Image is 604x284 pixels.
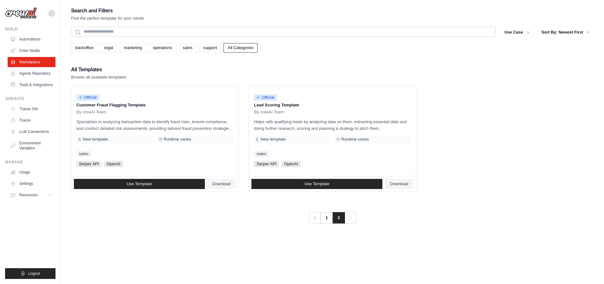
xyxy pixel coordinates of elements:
span: Official [76,94,99,101]
a: Use Template [74,179,205,189]
a: Environment Variables [8,138,55,153]
span: Runtime varies [164,137,191,142]
a: Traces Old [8,104,55,114]
span: 2 [333,212,345,224]
span: Logout [28,271,40,276]
p: Find the perfect template for your needs [71,15,144,22]
a: operations [149,43,176,53]
span: OpenAI [282,161,301,167]
span: Use Template [127,181,152,186]
span: Serper API [76,161,101,167]
a: Download [207,179,236,189]
div: Build [5,27,55,32]
a: marketing [120,43,146,53]
span: Resources [19,192,37,198]
a: All Categories [224,43,257,53]
a: Use Template [251,179,382,189]
span: Download [390,181,408,186]
p: Specializes in analyzing transaction data to identify fraud risks, ensure compliance, and conduct... [76,118,233,132]
a: Traces [8,115,55,125]
a: sales [179,43,197,53]
a: Agents Repository [8,68,55,79]
span: By crewAI Team [76,110,106,115]
div: Operate [5,96,55,101]
span: Use Template [304,181,329,186]
span: Download [212,181,231,186]
p: Browse all available templates [71,74,127,80]
a: backoffice [71,43,98,53]
a: support [199,43,221,53]
a: sales [76,151,91,157]
a: 1 [320,212,333,224]
a: LLM Connections [8,127,55,137]
a: Download [385,179,413,189]
button: Sort By: Newest First [538,27,594,38]
span: New template [260,137,285,142]
p: Customer Fraud Flagging Template [76,102,233,108]
div: Manage [5,160,55,165]
a: Automations [8,34,55,44]
a: Marketplace [8,57,55,67]
a: sales [254,151,269,157]
span: OpenAI [104,161,123,167]
h2: All Templates [71,65,127,74]
nav: Pagination [309,212,356,224]
a: Crew Studio [8,46,55,56]
a: legal [100,43,117,53]
p: Lead Scoring Template [254,102,411,108]
span: New template [83,137,108,142]
a: Usage [8,167,55,177]
button: Logout [5,268,55,279]
span: Official [254,94,277,101]
button: Resources [8,190,55,200]
img: Logo [5,7,37,19]
span: Runtime varies [341,137,369,142]
p: Helps with qualifying leads by analyzing data on them, extracting essential data and doing furthe... [254,118,411,132]
span: Serper API [254,161,279,167]
h2: Search and Filters [71,6,144,15]
a: Tools & Integrations [8,80,55,90]
a: Settings [8,179,55,189]
button: Use Case [501,27,534,38]
span: By crewAI Team [254,110,284,115]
